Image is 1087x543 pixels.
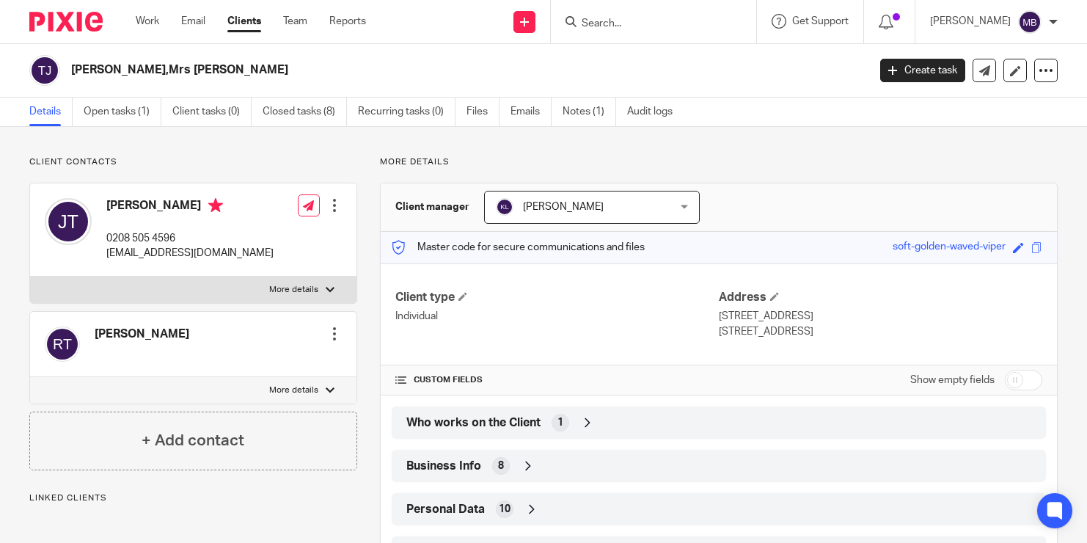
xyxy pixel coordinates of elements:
a: Create task [880,59,965,82]
a: Client tasks (0) [172,98,252,126]
div: soft-golden-waved-viper [893,239,1006,256]
p: [PERSON_NAME] [930,14,1011,29]
i: Primary [208,198,223,213]
a: Email [181,14,205,29]
p: More details [269,385,318,396]
h4: Client type [395,290,719,305]
p: Linked clients [29,492,357,504]
span: Get Support [792,16,849,26]
h3: Client manager [395,200,469,214]
a: Recurring tasks (0) [358,98,455,126]
p: More details [380,156,1058,168]
input: Search [580,18,712,31]
p: Master code for secure communications and files [392,240,645,255]
h4: [PERSON_NAME] [95,327,189,342]
a: Reports [329,14,366,29]
img: svg%3E [1018,10,1042,34]
p: [STREET_ADDRESS] [719,324,1042,339]
span: 10 [499,502,510,517]
label: Show empty fields [910,373,995,387]
span: Who works on the Client [406,415,541,431]
h4: CUSTOM FIELDS [395,374,719,386]
a: Closed tasks (8) [263,98,347,126]
p: 0208 505 4596 [106,231,274,246]
a: Emails [510,98,552,126]
a: Audit logs [627,98,684,126]
p: Client contacts [29,156,357,168]
span: 1 [557,415,563,430]
img: Pixie [29,12,103,32]
h2: [PERSON_NAME],Mrs [PERSON_NAME] [71,62,700,78]
img: svg%3E [45,327,80,362]
h4: Address [719,290,1042,305]
p: [STREET_ADDRESS] [719,309,1042,324]
a: Details [29,98,73,126]
a: Clients [227,14,261,29]
a: Team [283,14,307,29]
h4: + Add contact [142,429,244,452]
span: Business Info [406,459,481,474]
h4: [PERSON_NAME] [106,198,274,216]
img: svg%3E [496,198,513,216]
p: More details [269,284,318,296]
a: Notes (1) [563,98,616,126]
img: svg%3E [29,55,60,86]
p: [EMAIL_ADDRESS][DOMAIN_NAME] [106,246,274,260]
span: Personal Data [406,502,485,517]
img: svg%3E [45,198,92,245]
a: Work [136,14,159,29]
span: [PERSON_NAME] [523,202,604,212]
a: Open tasks (1) [84,98,161,126]
span: 8 [498,459,504,473]
p: Individual [395,309,719,324]
a: Files [466,98,499,126]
